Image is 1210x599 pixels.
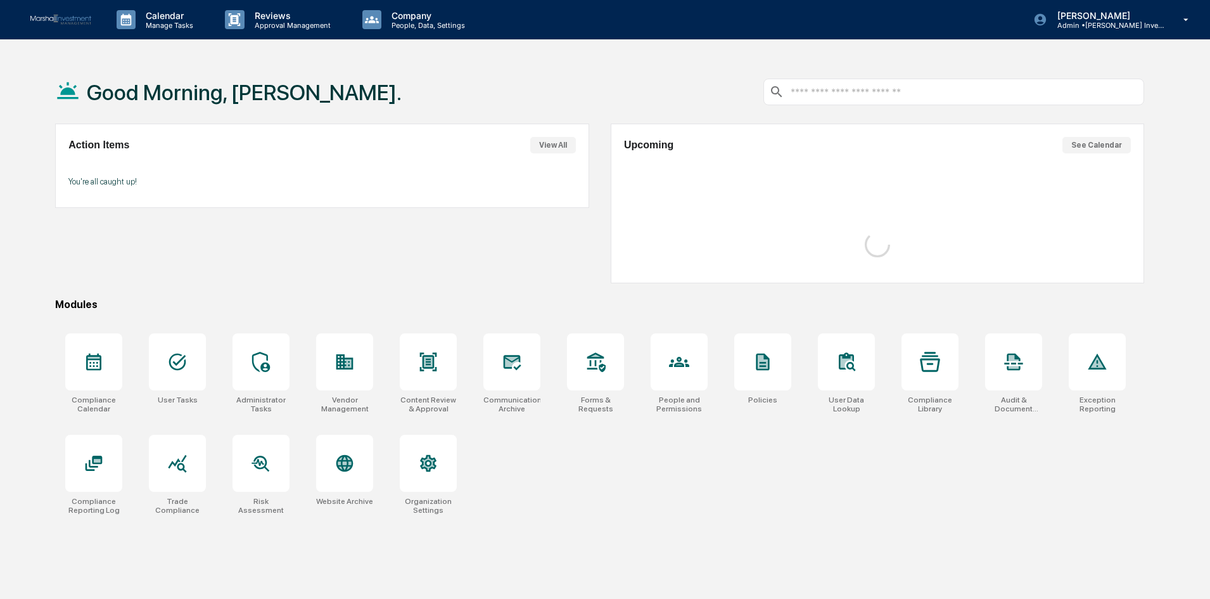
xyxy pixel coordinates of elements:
div: Forms & Requests [567,396,624,413]
div: Administrator Tasks [232,396,290,413]
p: Reviews [245,10,337,21]
p: You're all caught up! [68,177,575,186]
p: Calendar [136,10,200,21]
div: Compliance Reporting Log [65,497,122,515]
div: Audit & Document Logs [985,396,1042,413]
div: Website Archive [316,497,373,506]
div: Risk Assessment [232,497,290,515]
h1: Good Morning, [PERSON_NAME]. [87,80,402,105]
p: Manage Tasks [136,21,200,30]
div: Compliance Calendar [65,396,122,413]
p: Company [381,10,471,21]
button: View All [530,137,576,153]
div: User Tasks [158,396,198,404]
div: People and Permissions [651,396,708,413]
button: See Calendar [1062,137,1131,153]
p: Admin • [PERSON_NAME] Investment Management [1047,21,1165,30]
p: Approval Management [245,21,337,30]
div: Exception Reporting [1069,396,1126,413]
div: Trade Compliance [149,497,206,515]
p: People, Data, Settings [381,21,471,30]
img: logo [30,15,91,25]
div: Compliance Library [901,396,958,413]
div: Policies [748,396,777,404]
h2: Upcoming [624,139,673,151]
div: Content Review & Approval [400,396,457,413]
div: Vendor Management [316,396,373,413]
div: Modules [55,299,1144,311]
div: Communications Archive [483,396,540,413]
p: [PERSON_NAME] [1047,10,1165,21]
div: User Data Lookup [818,396,875,413]
h2: Action Items [68,139,129,151]
div: Organization Settings [400,497,457,515]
